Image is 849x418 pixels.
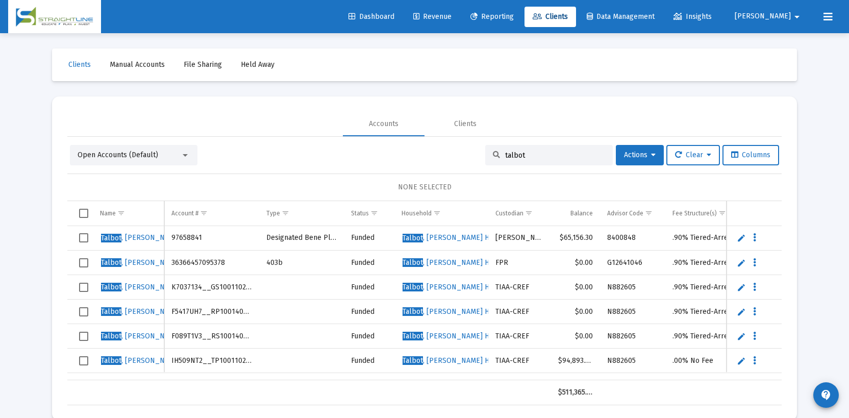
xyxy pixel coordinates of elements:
[722,6,815,27] button: [PERSON_NAME]
[672,209,717,217] div: Fee Structure(s)
[100,329,182,344] a: Talbot, [PERSON_NAME]
[403,283,423,291] span: Talbot
[600,324,665,349] td: N882605
[259,226,344,251] td: Designated Bene Plan
[164,349,259,373] td: IH509NT2__TP1001102155
[340,7,403,27] a: Dashboard
[665,373,743,398] td: .90% Tiered-Arrears
[351,331,387,341] div: Funded
[100,255,182,271] a: Talbot, [PERSON_NAME]
[164,324,259,349] td: F089T1V3__RS1001405552
[533,12,568,21] span: Clients
[403,307,520,316] span: , [PERSON_NAME] Household
[79,233,88,242] div: Select row
[600,373,665,398] td: 8400848
[405,7,460,27] a: Revenue
[579,7,663,27] a: Data Management
[78,151,158,159] span: Open Accounts (Default)
[344,201,394,226] td: Column Status
[403,356,423,365] span: Talbot
[551,300,600,324] td: $0.00
[570,209,593,217] div: Balance
[600,300,665,324] td: N882605
[607,209,643,217] div: Advisor Code
[101,283,181,291] span: , [PERSON_NAME]
[241,60,274,69] span: Held Away
[737,283,746,292] a: Edit
[403,283,520,291] span: , [PERSON_NAME] Household
[551,275,600,300] td: $0.00
[402,255,521,271] a: Talbot, [PERSON_NAME] Household
[665,251,743,275] td: .90% Tiered-Arrears
[101,332,121,340] span: Talbot
[282,209,289,217] span: Show filter options for column 'Type'
[665,300,743,324] td: .90% Tiered-Arrears
[403,233,520,242] span: , [PERSON_NAME] Household
[505,151,605,160] input: Search
[587,12,655,21] span: Data Management
[488,275,551,300] td: TIAA-CREF
[488,324,551,349] td: TIAA-CREF
[60,55,99,75] a: Clients
[259,373,344,398] td: Rollover IRA
[735,12,791,21] span: [PERSON_NAME]
[731,151,770,159] span: Columns
[351,307,387,317] div: Funded
[101,307,181,316] span: , [PERSON_NAME]
[624,151,656,159] span: Actions
[470,12,514,21] span: Reporting
[402,209,432,217] div: Household
[488,251,551,275] td: FPR
[403,332,423,340] span: Talbot
[164,251,259,275] td: 36366457095378
[403,307,423,316] span: Talbot
[351,233,387,243] div: Funded
[79,356,88,365] div: Select row
[200,209,208,217] span: Show filter options for column 'Account #'
[164,201,259,226] td: Column Account #
[722,145,779,165] button: Columns
[600,251,665,275] td: G12641046
[101,332,181,340] span: , [PERSON_NAME]
[164,300,259,324] td: F5417UH7__RP1001405553
[101,356,121,365] span: Talbot
[462,7,522,27] a: Reporting
[551,324,600,349] td: $0.00
[176,55,230,75] a: File Sharing
[737,332,746,341] a: Edit
[666,145,720,165] button: Clear
[525,209,533,217] span: Show filter options for column 'Custodian'
[665,201,743,226] td: Column Fee Structure(s)
[266,209,280,217] div: Type
[551,373,600,398] td: $351,316.46
[718,209,726,217] span: Show filter options for column 'Fee Structure(s)'
[820,389,832,401] mat-icon: contact_support
[101,283,121,291] span: Talbot
[525,7,576,27] a: Clients
[101,258,121,267] span: Talbot
[402,230,521,245] a: Talbot, [PERSON_NAME] Household
[616,145,664,165] button: Actions
[403,356,520,365] span: , [PERSON_NAME] Household
[164,226,259,251] td: 97658841
[665,324,743,349] td: .90% Tiered-Arrears
[675,151,711,159] span: Clear
[665,275,743,300] td: .90% Tiered-Arrears
[403,234,423,242] span: Talbot
[369,119,398,129] div: Accounts
[488,373,551,398] td: [PERSON_NAME]
[259,201,344,226] td: Column Type
[403,258,520,267] span: , [PERSON_NAME] Household
[351,258,387,268] div: Funded
[101,307,121,316] span: Talbot
[351,356,387,366] div: Funded
[488,201,551,226] td: Column Custodian
[673,12,712,21] span: Insights
[645,209,653,217] span: Show filter options for column 'Advisor Code'
[100,209,116,217] div: Name
[600,226,665,251] td: 8400848
[737,233,746,242] a: Edit
[454,119,477,129] div: Clients
[737,258,746,267] a: Edit
[737,307,746,316] a: Edit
